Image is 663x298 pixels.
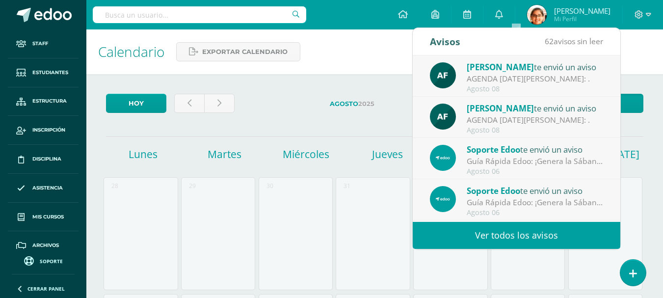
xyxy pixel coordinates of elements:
[12,254,75,267] a: Soporte
[467,61,534,73] span: [PERSON_NAME]
[467,85,603,93] div: Agosto 08
[467,114,603,126] div: AGENDA 8 DE AGOSTO: .
[32,97,67,105] span: Estructura
[527,5,547,25] img: 83dcd1ae463a5068b4a108754592b4a9.png
[8,203,79,232] a: Mis cursos
[467,126,603,135] div: Agosto 08
[189,182,196,190] div: 29
[93,6,306,23] input: Busca un usuario...
[8,29,79,58] a: Staff
[111,182,118,190] div: 28
[8,231,79,260] a: Archivos
[430,186,456,212] img: eb7bbe1785973d010d2fd4ffa6ec7a1e.png
[330,100,358,108] strong: Agosto
[104,147,183,161] h1: Lunes
[106,94,166,113] a: Hoy
[32,155,61,163] span: Disciplina
[40,258,63,265] span: Soporte
[344,182,350,190] div: 31
[8,174,79,203] a: Asistencia
[32,40,48,48] span: Staff
[176,42,300,61] a: Exportar calendario
[266,182,273,190] div: 30
[554,15,610,23] span: Mi Perfil
[32,242,59,249] span: Archivos
[467,167,603,176] div: Agosto 06
[467,184,603,197] div: te envió un aviso
[545,36,603,47] span: avisos sin leer
[32,126,65,134] span: Inscripción
[467,103,534,114] span: [PERSON_NAME]
[242,94,462,114] label: 2025
[467,60,603,73] div: te envió un aviso
[467,144,520,155] span: Soporte Edoo
[467,102,603,114] div: te envió un aviso
[467,197,603,208] div: Guía Rápida Edoo: ¡Genera la Sábana de tu Curso en Pocos Pasos!: En Edoo, buscamos facilitar la a...
[8,87,79,116] a: Estructura
[467,156,603,167] div: Guía Rápida Edoo: ¡Genera la Sábana de tu Curso en Pocos Pasos!: En Edoo, buscamos facilitar la a...
[98,42,164,61] span: Calendario
[430,104,456,130] img: 76d0098bca6fec32b74f05e1b18fe2ef.png
[430,145,456,171] img: eb7bbe1785973d010d2fd4ffa6ec7a1e.png
[467,143,603,156] div: te envió un aviso
[186,147,264,161] h1: Martes
[8,145,79,174] a: Disciplina
[413,222,620,249] a: Ver todos los avisos
[467,209,603,217] div: Agosto 06
[32,213,64,221] span: Mis cursos
[467,185,520,196] span: Soporte Edoo
[32,69,68,77] span: Estudiantes
[8,116,79,145] a: Inscripción
[467,73,603,84] div: AGENDA 8 DE AGOSTO: .
[348,147,427,161] h1: Jueves
[32,184,63,192] span: Asistencia
[8,58,79,87] a: Estudiantes
[430,62,456,88] img: 76d0098bca6fec32b74f05e1b18fe2ef.png
[202,43,288,61] span: Exportar calendario
[545,36,554,47] span: 62
[430,28,460,55] div: Avisos
[554,6,610,16] span: [PERSON_NAME]
[267,147,345,161] h1: Miércoles
[27,285,65,292] span: Cerrar panel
